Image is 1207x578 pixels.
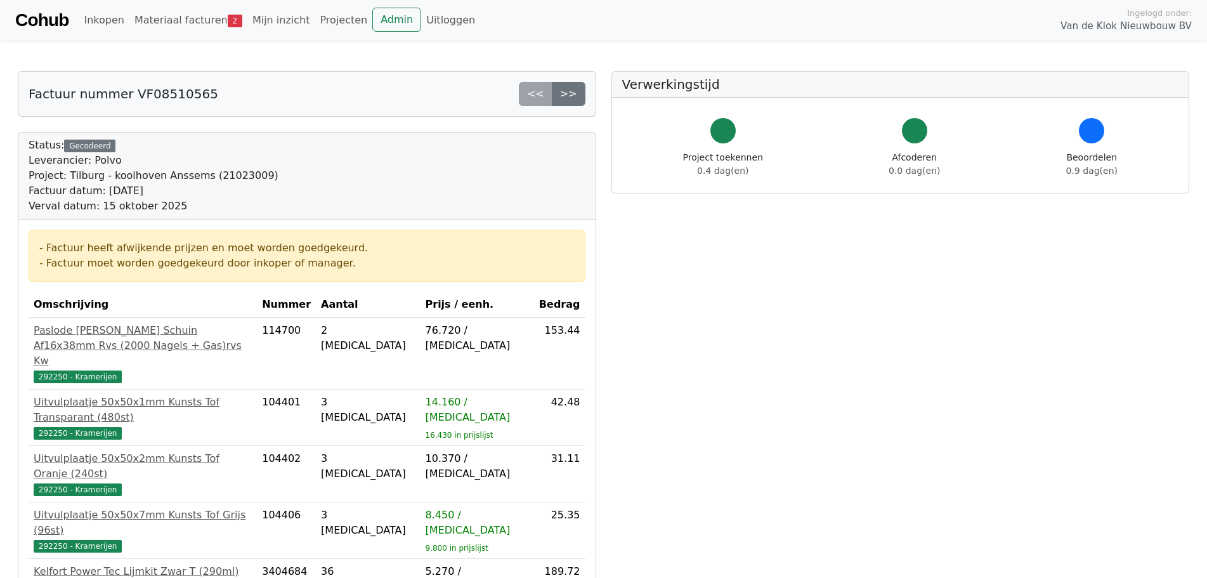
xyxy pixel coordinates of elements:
span: Ingelogd onder: [1127,7,1192,19]
td: 104402 [257,446,316,502]
div: 3 [MEDICAL_DATA] [321,451,415,482]
span: 0.0 dag(en) [889,166,940,176]
a: Materiaal facturen2 [129,8,247,33]
a: Cohub [15,5,69,36]
div: 8.450 / [MEDICAL_DATA] [426,508,529,538]
div: Leverancier: Polvo [29,153,278,168]
div: - Factuur moet worden goedgekeurd door inkoper of manager. [39,256,575,271]
td: 114700 [257,318,316,390]
sub: 9.800 in prijslijst [426,544,488,553]
a: Inkopen [79,8,129,33]
div: 76.720 / [MEDICAL_DATA] [426,323,529,353]
div: - Factuur heeft afwijkende prijzen en moet worden goedgekeurd. [39,240,575,256]
div: Gecodeerd [64,140,115,152]
div: Uitvulplaatje 50x50x7mm Kunsts Tof Grijs (96st) [34,508,252,538]
a: Mijn inzicht [247,8,315,33]
th: Omschrijving [29,292,257,318]
div: Uitvulplaatje 50x50x1mm Kunsts Tof Transparant (480st) [34,395,252,425]
div: Paslode [PERSON_NAME] Schuin Af16x38mm Rvs (2000 Nagels + Gas)rvs Kw [34,323,252,369]
th: Nummer [257,292,316,318]
div: Beoordelen [1066,151,1118,178]
div: 10.370 / [MEDICAL_DATA] [426,451,529,482]
td: 104406 [257,502,316,559]
th: Bedrag [534,292,585,318]
a: Uitloggen [421,8,480,33]
h5: Factuur nummer VF08510565 [29,86,218,102]
div: Project toekennen [683,151,763,178]
th: Prijs / eenh. [421,292,534,318]
td: 25.35 [534,502,585,559]
a: Paslode [PERSON_NAME] Schuin Af16x38mm Rvs (2000 Nagels + Gas)rvs Kw292250 - Kramerijen [34,323,252,384]
a: Projecten [315,8,372,33]
div: Verval datum: 15 oktober 2025 [29,199,278,214]
a: Uitvulplaatje 50x50x7mm Kunsts Tof Grijs (96st)292250 - Kramerijen [34,508,252,553]
td: 31.11 [534,446,585,502]
span: 292250 - Kramerijen [34,371,122,383]
td: 104401 [257,390,316,446]
a: Admin [372,8,421,32]
span: 292250 - Kramerijen [34,427,122,440]
div: Status: [29,138,278,214]
span: Van de Klok Nieuwbouw BV [1060,19,1192,34]
span: 0.4 dag(en) [697,166,748,176]
div: 3 [MEDICAL_DATA] [321,395,415,425]
div: Factuur datum: [DATE] [29,183,278,199]
div: 2 [MEDICAL_DATA] [321,323,415,353]
div: 3 [MEDICAL_DATA] [321,508,415,538]
div: Project: Tilburg - koolhoven Anssems (21023009) [29,168,278,183]
a: Uitvulplaatje 50x50x1mm Kunsts Tof Transparant (480st)292250 - Kramerijen [34,395,252,440]
span: 0.9 dag(en) [1066,166,1118,176]
span: 292250 - Kramerijen [34,483,122,496]
th: Aantal [316,292,420,318]
div: Afcoderen [889,151,940,178]
td: 42.48 [534,390,585,446]
div: 14.160 / [MEDICAL_DATA] [426,395,529,425]
h5: Verwerkingstijd [622,77,1179,92]
td: 153.44 [534,318,585,390]
span: 2 [228,15,242,27]
sub: 16.430 in prijslijst [426,431,493,440]
span: 292250 - Kramerijen [34,540,122,553]
a: Uitvulplaatje 50x50x2mm Kunsts Tof Oranje (240st)292250 - Kramerijen [34,451,252,497]
div: Uitvulplaatje 50x50x2mm Kunsts Tof Oranje (240st) [34,451,252,482]
a: >> [552,82,585,106]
